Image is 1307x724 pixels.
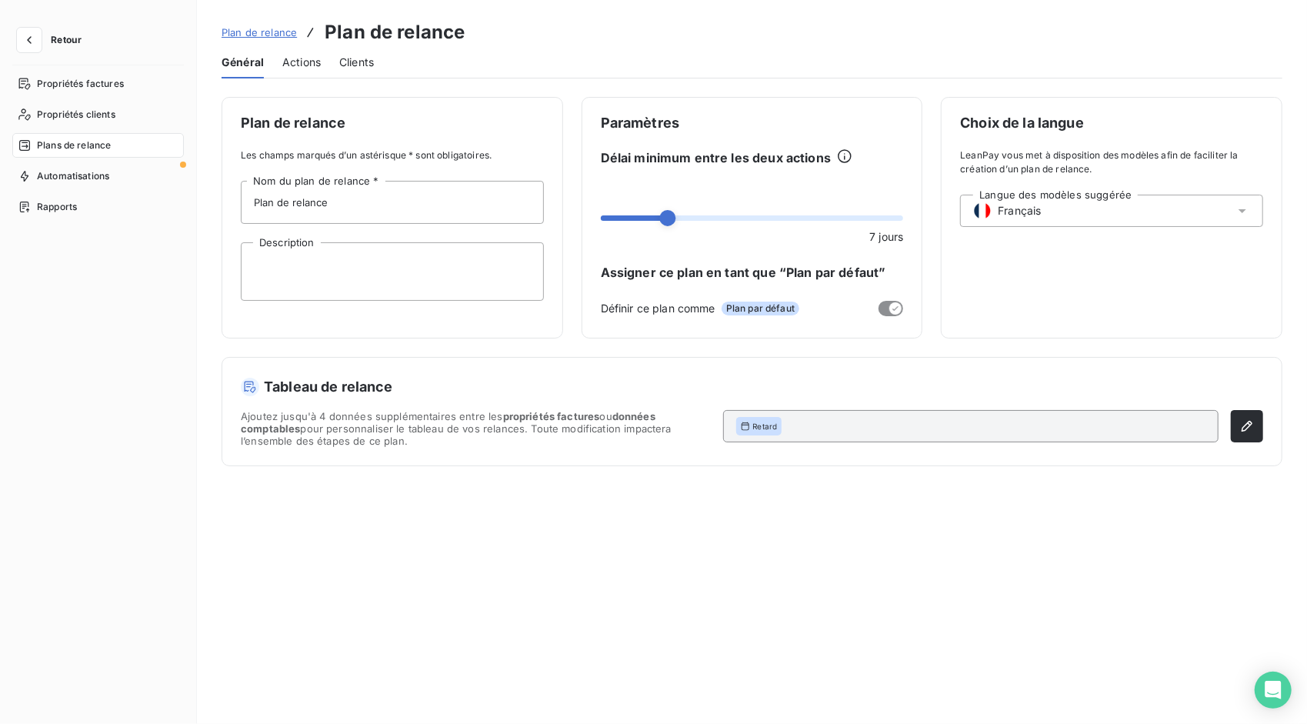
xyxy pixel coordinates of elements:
[51,35,82,45] span: Retour
[601,263,904,282] span: Assigner ce plan en tant que “Plan par défaut”
[241,376,1263,398] h5: Tableau de relance
[12,195,184,219] a: Rapports
[241,410,711,447] span: Ajoutez jusqu'à 4 données supplémentaires entre les ou pour personnaliser le tableau de vos relan...
[998,203,1041,219] span: Français
[241,181,544,224] input: placeholder
[12,133,184,158] a: Plans de relance
[241,410,655,435] span: données comptables
[601,300,715,316] span: Définir ce plan comme
[601,148,831,167] span: Délai minimum entre les deux actions
[960,116,1263,130] span: Choix de la langue
[37,108,115,122] span: Propriétés clients
[37,77,124,91] span: Propriétés factures
[12,102,184,127] a: Propriétés clients
[222,26,297,38] span: Plan de relance
[339,55,374,70] span: Clients
[1255,672,1292,709] div: Open Intercom Messenger
[37,169,109,183] span: Automatisations
[869,229,903,245] span: 7 jours
[325,18,465,46] h3: Plan de relance
[222,55,264,70] span: Général
[222,25,297,40] a: Plan de relance
[601,116,904,130] span: Paramètres
[37,138,111,152] span: Plans de relance
[12,164,184,189] a: Automatisations
[503,410,600,422] span: propriétés factures
[722,302,799,315] span: Plan par défaut
[753,421,778,432] span: Retard
[12,72,184,96] a: Propriétés factures
[37,200,77,214] span: Rapports
[241,148,544,162] span: Les champs marqués d’un astérisque * sont obligatoires.
[282,55,321,70] span: Actions
[241,116,544,130] span: Plan de relance
[960,148,1263,176] span: LeanPay vous met à disposition des modèles afin de faciliter la création d’un plan de relance.
[12,28,94,52] button: Retour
